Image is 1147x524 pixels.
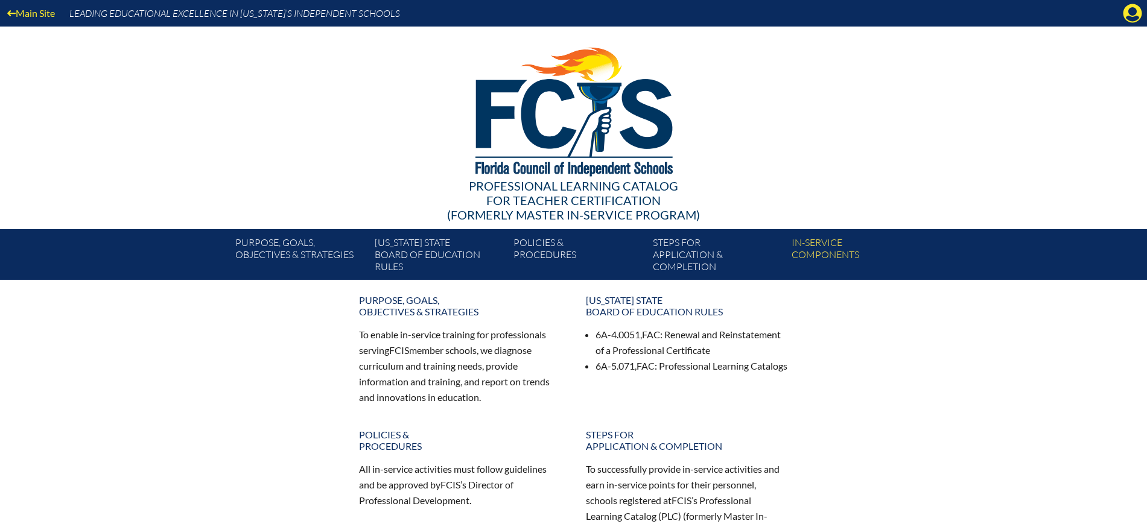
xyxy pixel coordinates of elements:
a: Purpose, goals,objectives & strategies [230,234,369,280]
p: All in-service activities must follow guidelines and be approved by ’s Director of Professional D... [359,461,562,508]
span: FCIS [672,494,691,506]
span: for Teacher Certification [486,193,661,207]
a: Policies &Procedures [352,424,569,456]
a: Steps forapplication & completion [579,424,796,456]
li: 6A-5.071, : Professional Learning Catalogs [596,358,789,374]
a: [US_STATE] StateBoard of Education rules [370,234,509,280]
a: Policies &Procedures [509,234,647,280]
span: FCIS [440,479,460,490]
a: In-servicecomponents [787,234,926,280]
svg: Manage Account [1123,4,1142,23]
span: FAC [642,329,660,340]
div: Professional Learning Catalog (formerly Master In-service Program) [226,178,921,222]
a: Steps forapplication & completion [648,234,787,280]
a: Main Site [2,5,60,21]
img: FCISlogo221.eps [449,27,698,191]
p: To enable in-service training for professionals serving member schools, we diagnose curriculum an... [359,327,562,405]
span: PLC [661,510,678,522]
span: FCIS [389,344,409,356]
a: Purpose, goals,objectives & strategies [352,289,569,322]
a: [US_STATE] StateBoard of Education rules [579,289,796,322]
li: 6A-4.0051, : Renewal and Reinstatement of a Professional Certificate [596,327,789,358]
span: FAC [637,360,655,371]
